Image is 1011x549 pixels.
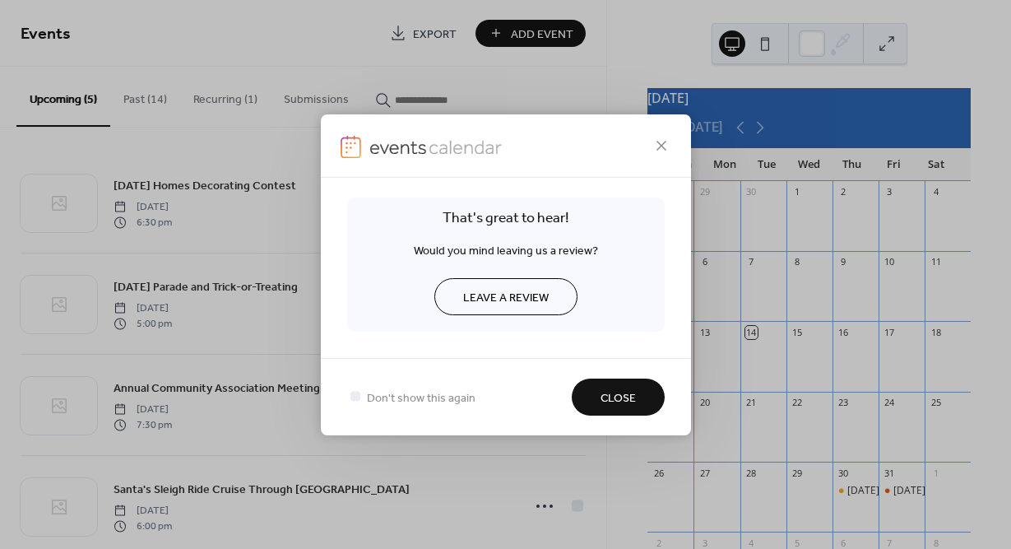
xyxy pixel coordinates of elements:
[434,278,577,315] a: Leave a review
[341,135,362,158] img: logo-icon
[443,207,569,230] span: That's great to hear!
[601,389,636,407] span: Close
[572,379,665,416] button: Close
[369,135,503,158] img: logo-icon
[367,389,475,407] span: Don't show this again
[414,242,598,259] span: Would you mind leaving us a review?
[463,289,549,306] span: Leave a review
